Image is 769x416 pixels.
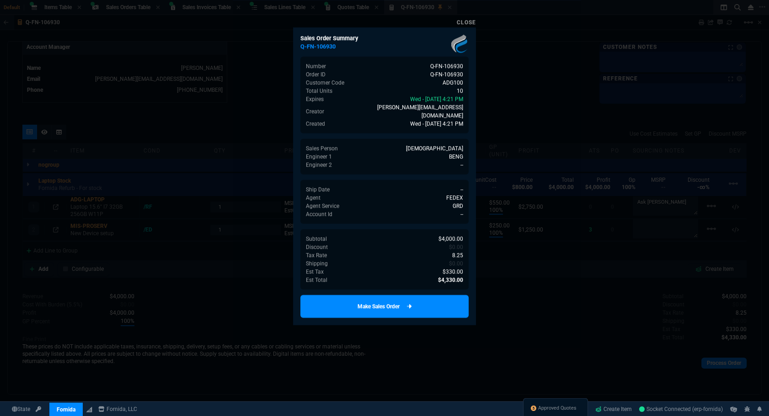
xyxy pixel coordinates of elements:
span: Socket Connected (erp-fornida) [639,406,723,412]
a: Make Sales Order [300,295,469,318]
a: API TOKEN [33,405,44,413]
span: Approved Quotes [538,405,577,412]
a: 4dWhaOYGLv_8ECttAAEX [639,405,723,413]
a: Global State [9,405,33,413]
h6: Sales Order Summary [300,35,469,42]
h5: Q-FN-106930 [300,42,469,51]
a: Create Item [592,402,635,416]
a: msbcCompanyName [96,405,140,413]
a: Close [457,19,476,26]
